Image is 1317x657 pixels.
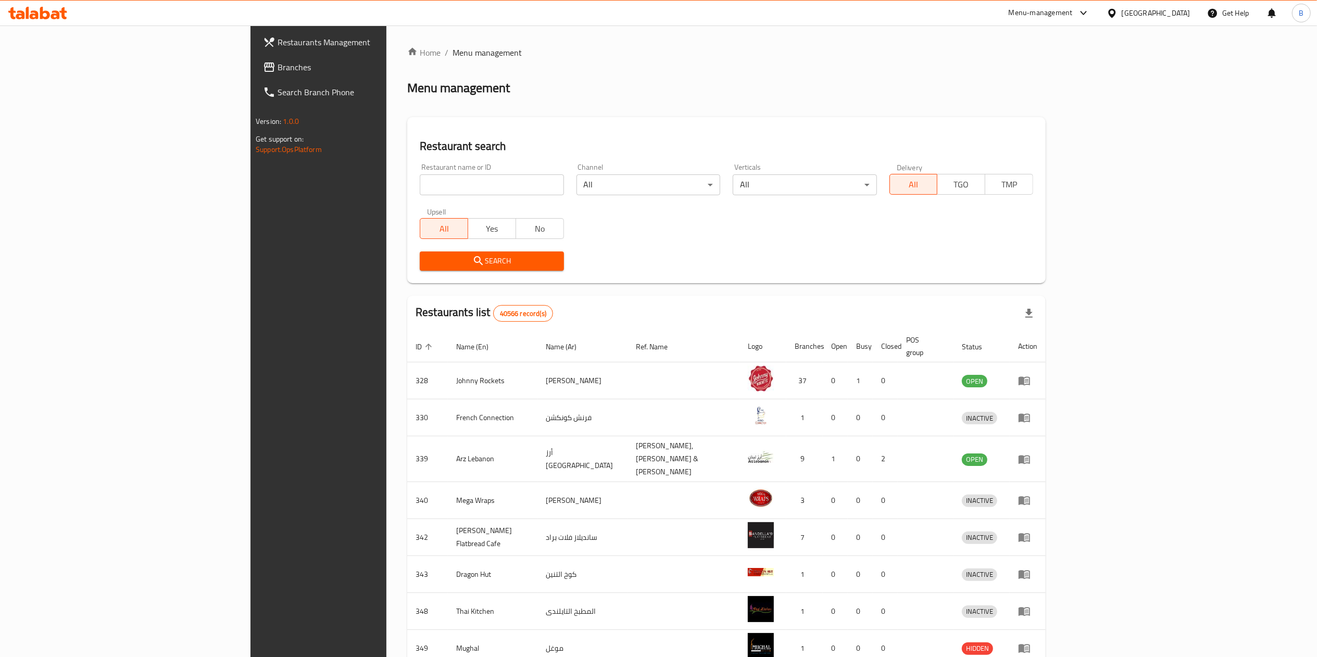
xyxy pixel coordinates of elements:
span: Get support on: [256,132,304,146]
td: 0 [823,556,848,593]
td: Arz Lebanon [448,436,537,482]
div: OPEN [962,375,987,387]
span: Restaurants Management [278,36,462,48]
a: Support.OpsPlatform [256,143,322,156]
td: [PERSON_NAME] [537,482,628,519]
span: INACTIVE [962,532,997,544]
input: Search for restaurant name or ID.. [420,174,563,195]
div: OPEN [962,453,987,466]
div: Menu [1018,642,1037,654]
td: أرز [GEOGRAPHIC_DATA] [537,436,628,482]
th: Closed [873,331,898,362]
td: 0 [823,519,848,556]
span: B [1299,7,1303,19]
div: INACTIVE [962,568,997,581]
img: Sandella's Flatbread Cafe [748,522,774,548]
button: TMP [985,174,1033,195]
label: Upsell [427,208,446,215]
div: Menu-management [1009,7,1073,19]
td: 0 [823,399,848,436]
td: 0 [873,556,898,593]
a: Search Branch Phone [255,80,470,105]
td: 0 [848,482,873,519]
td: 0 [873,399,898,436]
td: 0 [848,519,873,556]
span: INACTIVE [962,605,997,617]
span: Search Branch Phone [278,86,462,98]
td: 0 [848,593,873,630]
img: French Connection [748,402,774,428]
td: 7 [786,519,823,556]
div: [GEOGRAPHIC_DATA] [1122,7,1190,19]
span: Name (Ar) [546,340,590,353]
h2: Restaurants list [416,305,553,322]
a: Restaurants Management [255,30,470,55]
span: OPEN [962,375,987,387]
td: 2 [873,436,898,482]
td: 1 [848,362,873,399]
td: [PERSON_NAME],[PERSON_NAME] & [PERSON_NAME] [628,436,740,482]
span: ID [416,340,435,353]
td: 0 [873,519,898,556]
td: 1 [823,436,848,482]
div: Menu [1018,605,1037,617]
span: Menu management [453,46,522,59]
td: 0 [848,436,873,482]
button: Search [420,251,563,271]
td: 0 [873,362,898,399]
th: Action [1010,331,1046,362]
td: Dragon Hut [448,556,537,593]
td: 0 [873,593,898,630]
div: Menu [1018,411,1037,424]
button: Yes [468,218,516,239]
span: POS group [906,334,941,359]
span: TGO [942,177,981,192]
td: 0 [848,399,873,436]
span: HIDDEN [962,642,993,654]
span: TMP [989,177,1029,192]
th: Busy [848,331,873,362]
td: Thai Kitchen [448,593,537,630]
nav: breadcrumb [407,46,1046,59]
div: All [576,174,720,195]
td: 0 [823,482,848,519]
img: Arz Lebanon [748,444,774,470]
span: Version: [256,115,281,128]
td: French Connection [448,399,537,436]
td: 9 [786,436,823,482]
td: 1 [786,593,823,630]
span: All [894,177,934,192]
span: 40566 record(s) [494,309,553,319]
div: Total records count [493,305,553,322]
span: Search [428,255,555,268]
td: 3 [786,482,823,519]
div: All [733,174,876,195]
div: Menu [1018,453,1037,465]
div: Menu [1018,568,1037,580]
td: 37 [786,362,823,399]
div: Menu [1018,374,1037,387]
td: Johnny Rockets [448,362,537,399]
button: All [420,218,468,239]
img: Johnny Rockets [748,365,774,391]
span: All [424,221,464,236]
div: Menu [1018,494,1037,507]
td: [PERSON_NAME] Flatbread Cafe [448,519,537,556]
span: INACTIVE [962,495,997,507]
td: Mega Wraps [448,482,537,519]
th: Branches [786,331,823,362]
span: Ref. Name [636,340,682,353]
td: المطبخ التايلندى [537,593,628,630]
span: Branches [278,61,462,73]
img: Mega Wraps [748,485,774,511]
div: Export file [1017,301,1042,326]
span: 1.0.0 [283,115,299,128]
td: 1 [786,399,823,436]
td: 0 [848,556,873,593]
label: Delivery [897,163,923,171]
button: All [889,174,938,195]
div: INACTIVE [962,412,997,424]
